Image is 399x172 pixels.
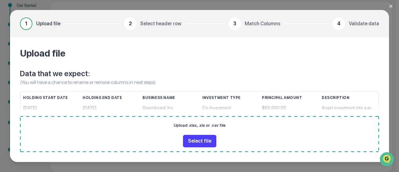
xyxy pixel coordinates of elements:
[106,49,113,57] button: Start new chat
[20,47,379,59] h2: Upload file
[129,20,132,27] span: 2
[140,20,181,27] span: Select header row
[6,91,11,96] div: 🔎
[183,135,216,147] button: Select file
[83,102,137,113] div: [DATE]
[4,88,42,99] a: 🔎Data Lookup
[245,20,280,27] span: Match Columns
[12,90,39,96] span: Data Lookup
[379,151,396,168] iframe: Open customer support
[51,78,77,85] span: Attestations
[45,79,50,84] div: 🗄️
[337,20,340,27] span: 4
[21,47,102,54] div: Start new chat
[21,54,79,59] div: We're available if you need us!
[23,102,78,113] div: [DATE]
[23,91,78,104] div: Holding Start Date
[322,91,376,104] div: Description
[6,13,113,23] p: How can we help?
[44,105,75,110] a: Powered byPylon
[20,79,379,86] p: (You will have a chance to rename or remove columns in next steps)
[6,47,17,59] img: 1746055101610-c473b297-6a78-478c-a979-82029cc54cd1
[36,20,60,27] span: Upload file
[142,102,197,113] div: Greenboard, Inc.
[20,69,379,79] p: Data that we expect:
[262,91,317,104] div: Principal Amount
[349,20,379,27] span: Validate data
[62,106,75,110] span: Pylon
[6,79,11,84] div: 🖐️
[43,76,80,87] a: 🗄️Attestations
[12,78,40,85] span: Preclearance
[233,20,236,27] span: 3
[174,121,226,130] p: Upload .xlsx, .xls or .csv file
[142,91,197,104] div: Business Name
[202,102,257,113] div: Co-Investment
[4,76,43,87] a: 🖐️Preclearance
[25,20,27,27] span: 1
[322,102,376,113] div: Angel investment into a pre-seed startup.
[262,102,317,113] div: $65,000.00
[83,91,137,104] div: Holding End Date
[202,91,257,104] div: Investment Type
